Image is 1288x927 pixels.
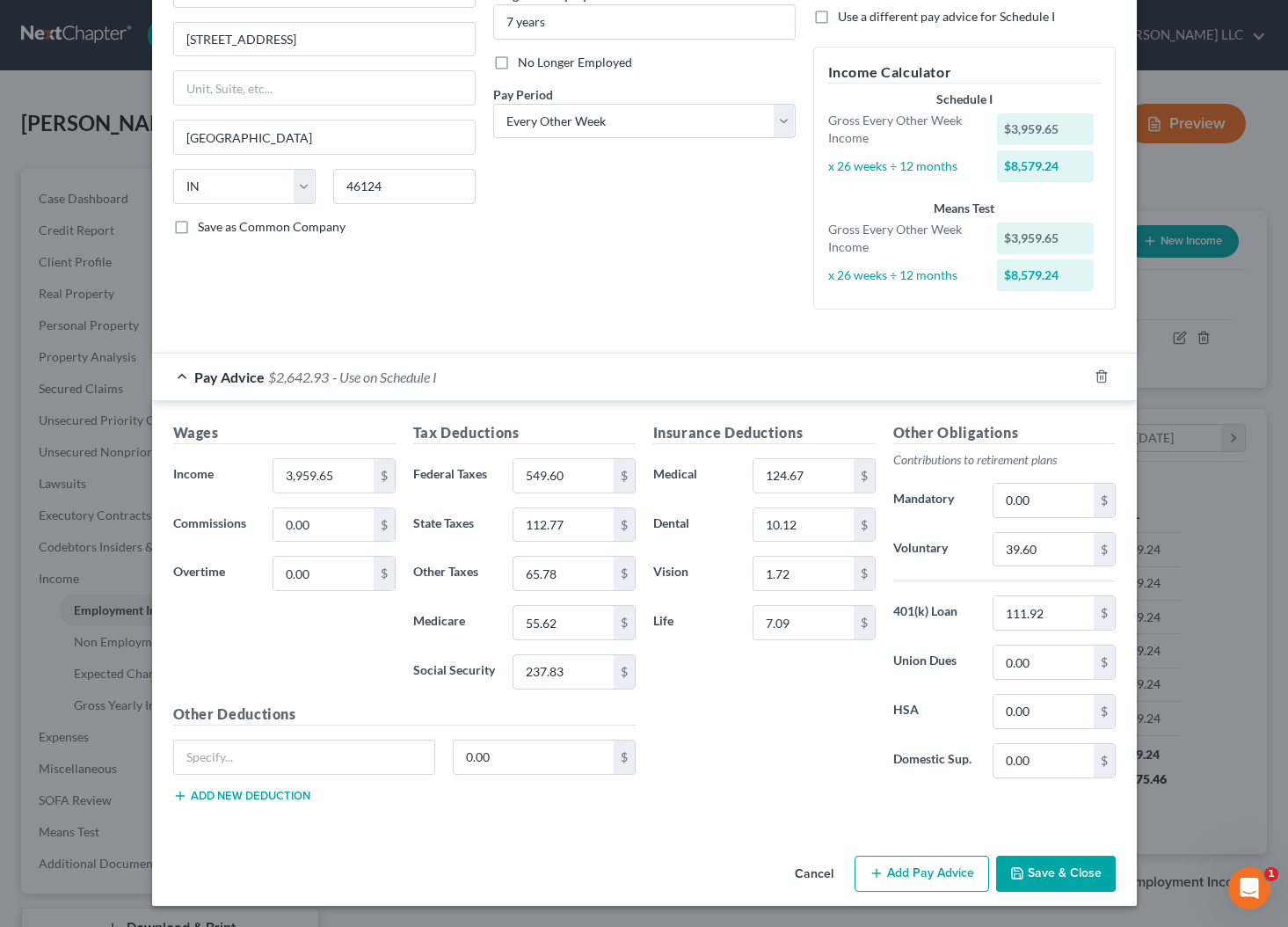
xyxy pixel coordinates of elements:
input: Enter address... [174,23,475,56]
input: 0.00 [993,484,1093,517]
h5: Other Deductions [173,704,636,726]
input: 0.00 [513,459,613,493]
label: Medicare [404,605,505,640]
div: Means Test [828,200,1101,217]
div: Gross Every Other Week Income [819,112,989,147]
div: $ [374,459,395,493]
div: $ [854,606,875,639]
input: Enter zip... [333,169,476,204]
div: $ [374,557,395,590]
span: Pay Advice [194,369,265,385]
div: $ [614,508,635,542]
h5: Wages [173,422,396,444]
label: 401(k) Loan [884,595,985,631]
span: Save as Common Company [198,219,346,234]
label: Overtime [164,556,265,591]
input: 0.00 [753,459,853,493]
span: Income [173,466,214,481]
div: $ [854,557,875,590]
div: $ [614,741,635,774]
input: 0.00 [273,459,373,493]
button: Add Pay Advice [855,856,989,893]
label: Life [644,605,745,640]
label: State Taxes [404,507,505,543]
div: $ [1094,596,1115,630]
span: Use a different pay advice for Schedule I [838,9,1055,24]
input: 0.00 [513,508,613,542]
label: Social Security [404,654,505,690]
span: 1 [1264,867,1278,881]
div: $ [1094,484,1115,517]
input: 0.00 [993,646,1093,679]
input: Specify... [174,741,435,774]
input: 0.00 [993,596,1093,630]
label: Medical [644,458,745,493]
div: $ [1094,744,1115,777]
input: 0.00 [993,695,1093,728]
label: Union Dues [884,645,985,680]
button: Add new deduction [173,789,310,803]
label: Commissions [164,507,265,543]
label: Domestic Sup. [884,743,985,778]
span: $2,642.93 [268,369,329,385]
div: $ [374,508,395,542]
h5: Tax Deductions [413,422,636,444]
div: x 26 weeks ÷ 12 months [819,157,989,175]
input: 0.00 [753,606,853,639]
span: No Longer Employed [518,55,632,69]
div: $ [614,459,635,493]
div: $ [854,508,875,542]
span: - Use on Schedule I [332,369,437,385]
input: 0.00 [753,508,853,542]
div: Gross Every Other Week Income [819,221,989,256]
input: 0.00 [513,557,613,590]
div: $ [1094,646,1115,679]
h5: Income Calculator [828,62,1101,84]
div: $ [854,459,875,493]
input: 0.00 [513,655,613,689]
label: Federal Taxes [404,458,505,493]
input: 0.00 [273,508,373,542]
label: Other Taxes [404,556,505,591]
h5: Insurance Deductions [653,422,876,444]
button: Save & Close [996,856,1116,893]
input: 0.00 [273,557,373,590]
div: $ [1094,695,1115,728]
input: 0.00 [993,533,1093,566]
input: 0.00 [454,741,614,774]
button: Cancel [781,858,848,893]
input: 0.00 [753,557,853,590]
label: Voluntary [884,532,985,567]
div: $ [1094,533,1115,566]
div: $3,959.65 [997,223,1094,254]
div: $3,959.65 [997,113,1094,145]
label: Vision [644,556,745,591]
div: $8,579.24 [997,259,1094,291]
span: Pay Period [493,87,553,102]
input: 0.00 [513,606,613,639]
div: $8,579.24 [997,150,1094,182]
div: $ [614,557,635,590]
div: $ [614,655,635,689]
div: $ [614,606,635,639]
input: 0.00 [993,744,1093,777]
div: x 26 weeks ÷ 12 months [819,266,989,284]
label: Dental [644,507,745,543]
div: Schedule I [828,91,1101,108]
input: Unit, Suite, etc... [174,71,475,105]
p: Contributions to retirement plans [893,451,1116,469]
iframe: Intercom live chat [1228,867,1270,909]
label: HSA [884,694,985,729]
h5: Other Obligations [893,422,1116,444]
input: Enter city... [174,120,475,154]
input: ex: 2 years [494,5,795,39]
label: Mandatory [884,483,985,518]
